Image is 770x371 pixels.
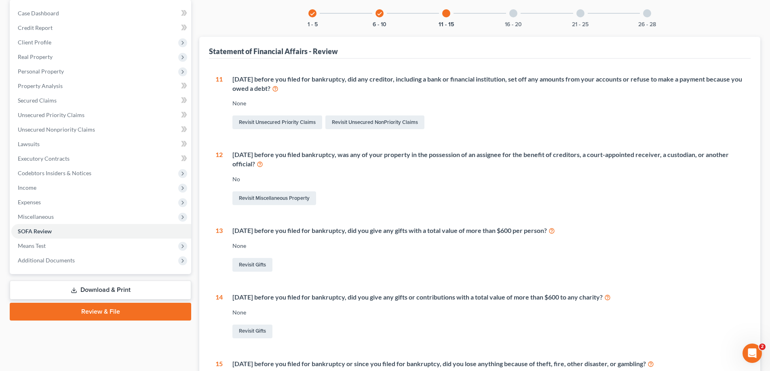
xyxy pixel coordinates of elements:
div: [DATE] before you filed for bankruptcy, did you give any gifts or contributions with a total valu... [232,293,744,302]
a: Executory Contracts [11,151,191,166]
span: Personal Property [18,68,64,75]
i: check [377,11,382,17]
button: 21 - 25 [572,22,589,27]
div: 11 [215,75,223,131]
span: Means Test [18,242,46,249]
span: Additional Documents [18,257,75,264]
div: Statement of Financial Affairs - Review [209,46,338,56]
span: Unsecured Nonpriority Claims [18,126,95,133]
a: Revisit Miscellaneous Property [232,191,316,205]
span: Lawsuits [18,140,40,147]
div: None [232,99,744,107]
div: 13 [215,226,223,273]
i: check [310,11,315,17]
a: Secured Claims [11,93,191,108]
a: SOFA Review [11,224,191,239]
span: SOFA Review [18,228,52,235]
button: 1 - 5 [308,22,318,27]
span: Unsecured Priority Claims [18,111,84,118]
span: Codebtors Insiders & Notices [18,170,91,176]
a: Revisit Unsecured NonPriority Claims [325,115,424,129]
button: 26 - 28 [638,22,656,27]
span: Property Analysis [18,82,63,89]
span: Income [18,184,36,191]
a: Property Analysis [11,79,191,93]
a: Unsecured Nonpriority Claims [11,122,191,137]
span: Credit Report [18,24,53,31]
button: 11 - 15 [439,22,454,27]
a: Case Dashboard [11,6,191,21]
span: Expenses [18,199,41,205]
div: None [232,242,744,250]
div: [DATE] before you filed bankruptcy, was any of your property in the possession of an assignee for... [232,150,744,169]
div: [DATE] before you filed for bankruptcy, did you give any gifts with a total value of more than $6... [232,226,744,235]
span: Client Profile [18,39,51,46]
a: Revisit Unsecured Priority Claims [232,115,322,129]
span: Executory Contracts [18,155,70,162]
a: Revisit Gifts [232,325,272,338]
a: Revisit Gifts [232,258,272,272]
a: Lawsuits [11,137,191,151]
div: None [232,308,744,317]
a: Review & File [10,303,191,321]
div: No [232,175,744,183]
div: 12 [215,150,223,207]
a: Unsecured Priority Claims [11,108,191,122]
span: Case Dashboard [18,10,59,17]
div: [DATE] before you filed for bankruptcy, did any creditor, including a bank or financial instituti... [232,75,744,93]
span: Miscellaneous [18,213,54,220]
button: 16 - 20 [505,22,522,27]
div: [DATE] before you filed for bankruptcy or since you filed for bankruptcy, did you lose anything b... [232,359,744,369]
button: 6 - 10 [373,22,386,27]
span: Real Property [18,53,53,60]
a: Credit Report [11,21,191,35]
a: Download & Print [10,281,191,300]
div: 14 [215,293,223,340]
iframe: Intercom live chat [743,344,762,363]
span: Secured Claims [18,97,57,104]
span: 2 [759,344,766,350]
